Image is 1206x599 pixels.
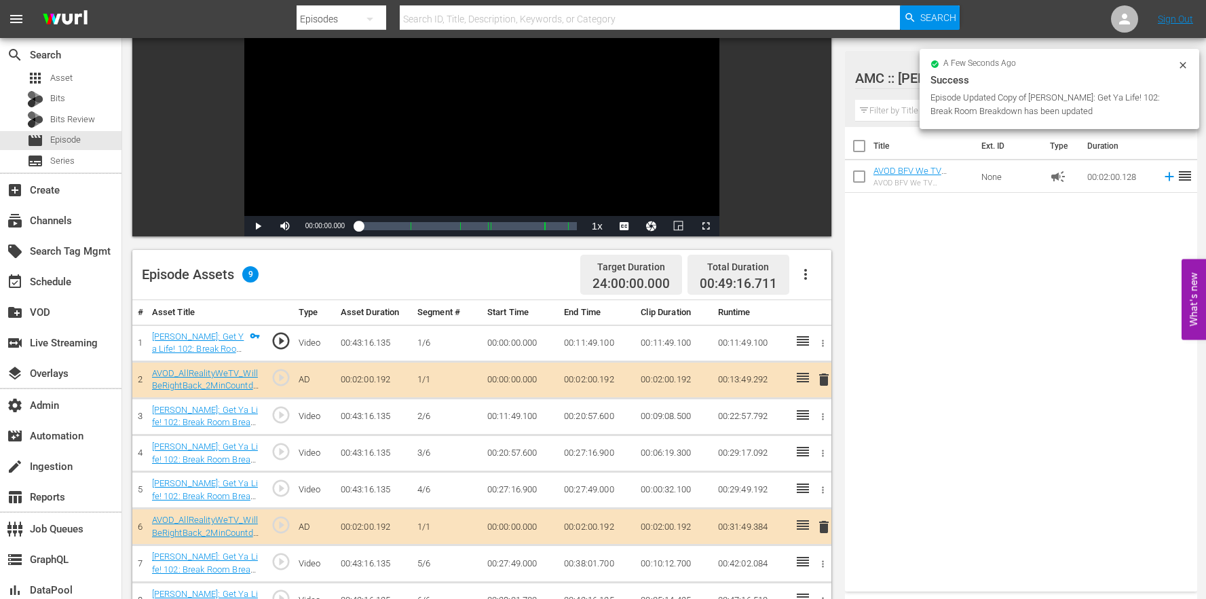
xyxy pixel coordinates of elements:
span: play_circle_outline [271,367,291,388]
button: Play [244,216,271,236]
span: Asset [27,70,43,86]
td: 00:11:49.100 [635,325,712,361]
th: Ext. ID [973,127,1041,165]
span: Bits Review [50,113,95,126]
div: Episode Updated Copy of [PERSON_NAME]: Get Ya Life! 102: Break Room Breakdown has been updated [930,91,1174,118]
span: play_circle_outline [271,478,291,498]
td: Video [293,398,335,435]
th: # [132,300,147,325]
th: Type [1042,127,1079,165]
span: Episode [50,133,81,147]
span: a few seconds ago [943,58,1016,69]
span: Admin [7,397,23,414]
a: AVOD_AllRealityWeTV_WillBeRightBack_2MinCountdown_RB24_ S01398503001-Roku [152,515,259,563]
td: Video [293,545,335,582]
td: 00:02:00.192 [559,509,635,545]
button: Search [900,5,960,30]
td: 00:06:19.300 [635,435,712,472]
span: 00:00:00.000 [305,222,345,230]
span: Job Queues [7,521,23,537]
td: 00:20:57.600 [482,435,559,472]
td: 00:09:08.500 [635,398,712,435]
span: Search [7,47,23,63]
td: 2/6 [412,398,482,435]
td: Video [293,472,335,509]
td: 00:00:32.100 [635,472,712,509]
td: 1/6 [412,325,482,361]
span: Episode [27,132,43,149]
div: Bits [27,91,43,107]
td: 00:29:49.192 [713,472,789,509]
th: Segment # [412,300,482,325]
td: 2 [132,361,147,398]
td: 00:27:16.900 [559,435,635,472]
td: 6 [132,509,147,545]
button: delete [816,517,832,537]
td: 00:00:00.000 [482,361,559,398]
span: menu [8,11,24,27]
td: 00:27:16.900 [482,472,559,509]
td: 3 [132,398,147,435]
div: Target Duration [592,257,670,276]
td: 1/1 [412,509,482,545]
a: AVOD BFV We TV Slate_WillBeRightBack_Countdown Clock_2_min [873,166,970,196]
svg: Add to Episode [1162,169,1177,184]
td: 00:43:16.135 [335,472,412,509]
div: AVOD BFV We TV Slate_WillBeRightBack_Countdown Clock_2_min [873,179,971,187]
span: Search [920,5,956,30]
span: reorder [1177,168,1193,184]
span: VOD [7,304,23,321]
div: Progress Bar [358,222,577,230]
span: 00:49:16.711 [700,276,777,291]
button: Captions [611,216,638,236]
th: Asset Duration [335,300,412,325]
td: 00:42:02.084 [713,545,789,582]
td: 1 [132,325,147,361]
span: DataPool [7,582,23,598]
td: 3/6 [412,435,482,472]
span: play_circle_outline [271,331,291,351]
td: 4 [132,435,147,472]
td: 00:02:00.192 [559,361,635,398]
td: 00:31:49.384 [713,509,789,545]
a: [PERSON_NAME]: Get Ya Life! 102: Break Room Breakdown (5/6) [152,551,260,587]
td: 00:02:00.192 [335,361,412,398]
div: Bits Review [27,111,43,128]
td: 4/6 [412,472,482,509]
td: 00:27:49.000 [559,472,635,509]
button: Jump To Time [638,216,665,236]
td: 00:02:00.192 [335,509,412,545]
td: 00:02:00.192 [635,509,712,545]
td: 00:43:16.135 [335,325,412,361]
img: ans4CAIJ8jUAAAAAAAAAAAAAAAAAAAAAAAAgQb4GAAAAAAAAAAAAAAAAAAAAAAAAJMjXAAAAAAAAAAAAAAAAAAAAAAAAgAT5G... [33,3,98,35]
td: 00:11:49.100 [559,325,635,361]
div: Success [930,72,1188,88]
span: delete [816,371,832,388]
span: Series [50,154,75,168]
td: 5/6 [412,545,482,582]
td: 00:11:49.100 [482,398,559,435]
span: Bits [50,92,65,105]
th: Start Time [482,300,559,325]
div: Episode Assets [142,266,259,283]
a: Sign Out [1158,14,1193,24]
span: play_circle_outline [271,441,291,462]
a: AVOD_AllRealityWeTV_WillBeRightBack_2MinCountdown_RB24_ S01398503001-Roku [152,368,259,416]
td: 00:43:16.135 [335,398,412,435]
a: [PERSON_NAME]: Get Ya Life! 102: Break Room Breakdown (1/6) [152,331,244,367]
th: Type [293,300,335,325]
span: 24:00:00.000 [592,276,670,292]
th: Runtime [713,300,789,325]
span: delete [816,519,832,535]
td: 00:27:49.000 [482,545,559,582]
span: Search Tag Mgmt [7,243,23,259]
th: End Time [559,300,635,325]
td: None [976,160,1044,193]
span: Reports [7,489,23,505]
td: 00:00:00.000 [482,509,559,545]
button: Playback Rate [584,216,611,236]
span: GraphQL [7,551,23,568]
td: 00:20:57.600 [559,398,635,435]
td: AD [293,509,335,545]
button: Picture-in-Picture [665,216,692,236]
